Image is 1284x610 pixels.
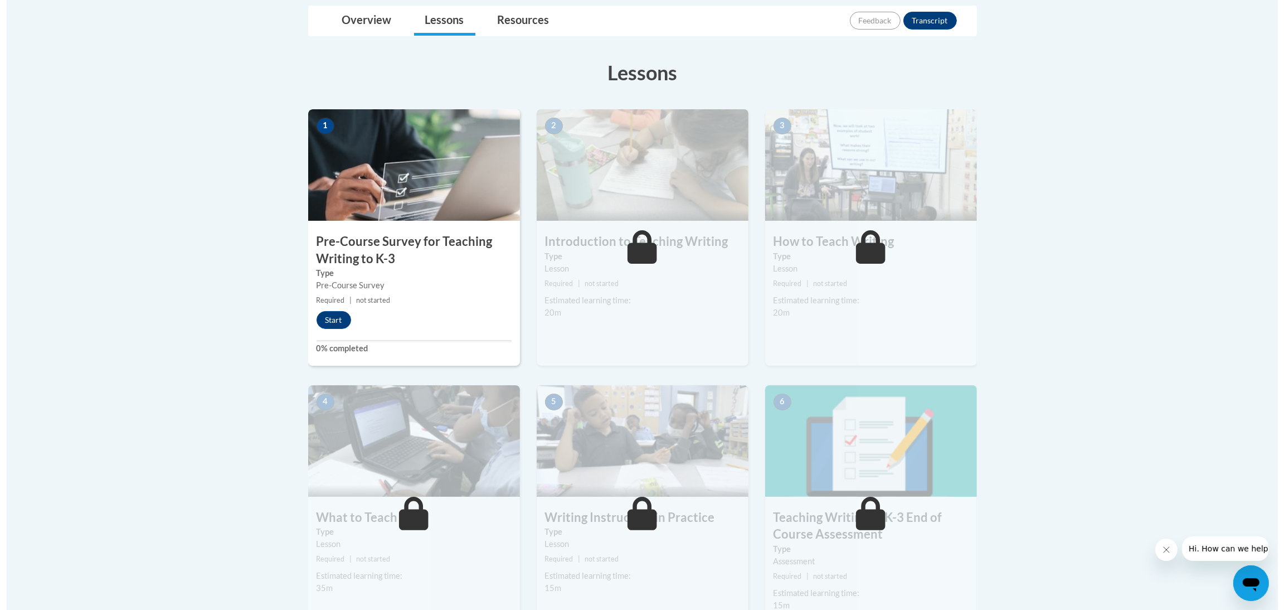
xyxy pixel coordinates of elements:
[578,279,612,288] span: not started
[538,583,555,593] span: 15m
[538,538,733,550] div: Lesson
[767,279,795,288] span: Required
[310,311,344,329] button: Start
[571,555,573,563] span: |
[407,6,469,36] a: Lessons
[538,570,733,582] div: Estimated learning time:
[530,385,742,497] img: Course Image
[538,279,567,288] span: Required
[301,233,513,268] h3: Pre-Course Survey for Teaching Writing to K-3
[538,118,556,134] span: 2
[530,233,742,250] h3: Introduction to Teaching Writing
[767,263,962,275] div: Lesson
[538,394,556,410] span: 5
[7,8,90,17] span: Hi. How can we help?
[758,109,970,221] img: Course Image
[349,296,383,304] span: not started
[767,394,785,410] span: 6
[538,294,733,307] div: Estimated learning time:
[800,279,802,288] span: |
[767,294,962,307] div: Estimated learning time:
[310,267,505,279] label: Type
[310,342,505,355] label: 0% completed
[767,572,795,580] span: Required
[343,296,345,304] span: |
[538,263,733,275] div: Lesson
[310,394,328,410] span: 4
[806,572,840,580] span: not started
[301,109,513,221] img: Course Image
[897,12,950,30] button: Transcript
[310,296,338,304] span: Required
[767,118,785,134] span: 3
[767,587,962,599] div: Estimated learning time:
[310,570,505,582] div: Estimated learning time:
[480,6,554,36] a: Resources
[1175,536,1262,561] iframe: Message from company
[310,538,505,550] div: Lesson
[310,583,327,593] span: 35m
[530,109,742,221] img: Course Image
[310,279,505,292] div: Pre-Course Survey
[343,555,345,563] span: |
[767,250,962,263] label: Type
[1227,565,1262,601] iframe: Button to launch messaging window
[806,279,840,288] span: not started
[310,118,328,134] span: 1
[310,526,505,538] label: Type
[767,601,784,610] span: 15m
[301,59,970,86] h3: Lessons
[538,526,733,538] label: Type
[538,250,733,263] label: Type
[324,6,396,36] a: Overview
[349,555,383,563] span: not started
[767,555,962,568] div: Assessment
[1149,539,1171,561] iframe: Close message
[310,555,338,563] span: Required
[538,308,555,317] span: 20m
[800,572,802,580] span: |
[530,509,742,526] h3: Writing Instruction in Practice
[758,233,970,250] h3: How to Teach Writing
[301,385,513,497] img: Course Image
[767,543,962,555] label: Type
[538,555,567,563] span: Required
[758,385,970,497] img: Course Image
[301,509,513,526] h3: What to Teach
[843,12,894,30] button: Feedback
[758,509,970,544] h3: Teaching Writing to K-3 End of Course Assessment
[578,555,612,563] span: not started
[571,279,573,288] span: |
[767,308,784,317] span: 20m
